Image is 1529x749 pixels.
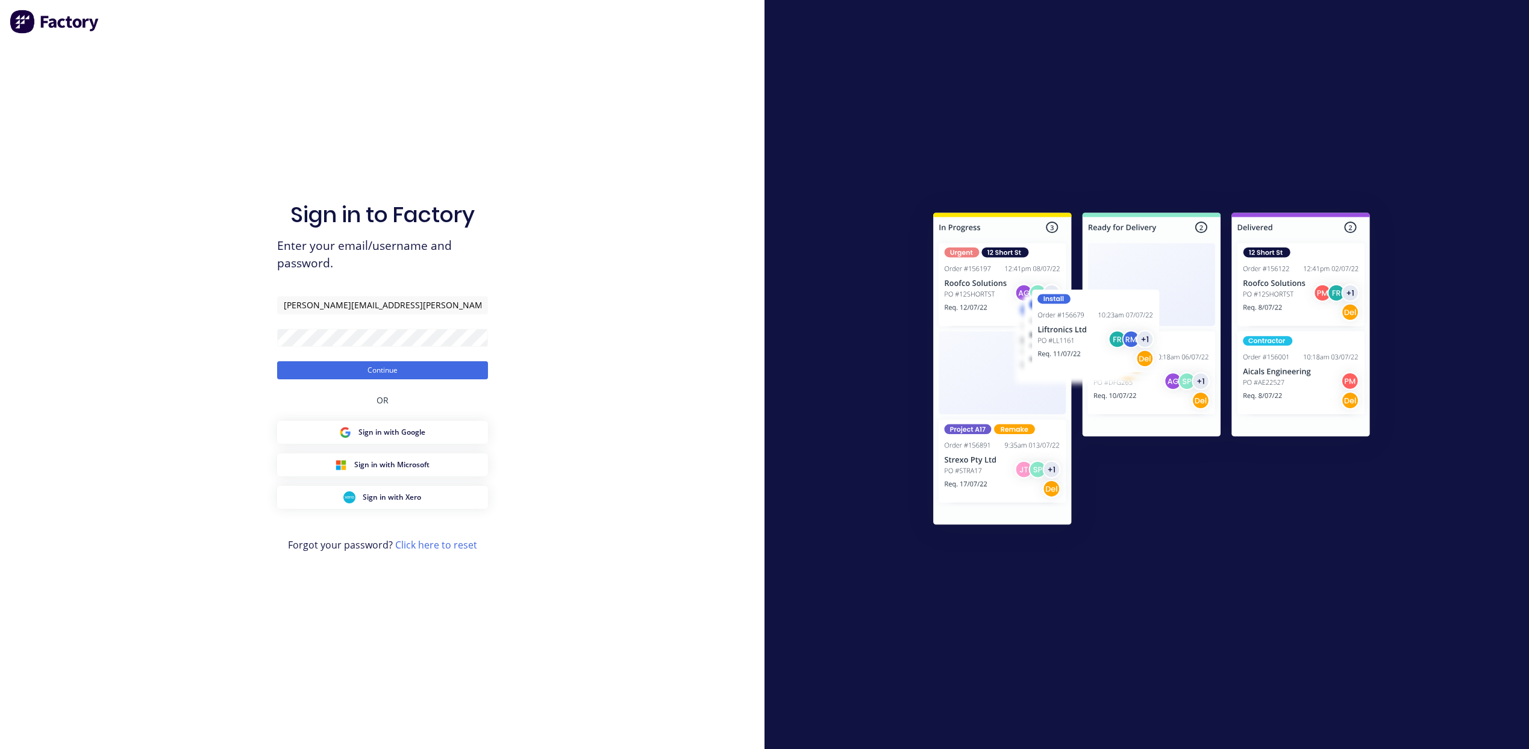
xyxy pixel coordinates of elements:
span: Forgot your password? [288,538,477,552]
button: Google Sign inSign in with Google [277,421,488,444]
img: Google Sign in [339,426,351,438]
span: Sign in with Xero [363,492,421,503]
input: Email/Username [277,296,488,314]
button: Microsoft Sign inSign in with Microsoft [277,453,488,476]
img: Microsoft Sign in [335,459,347,471]
span: Sign in with Google [358,427,425,438]
img: Factory [10,10,100,34]
div: OR [377,379,389,421]
span: Sign in with Microsoft [354,459,430,470]
span: Enter your email/username and password. [277,237,488,272]
button: Xero Sign inSign in with Xero [277,486,488,509]
a: Click here to reset [395,538,477,552]
img: Xero Sign in [343,491,355,503]
h1: Sign in to Factory [290,202,475,228]
button: Continue [277,361,488,379]
img: Sign in [907,188,1396,553]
